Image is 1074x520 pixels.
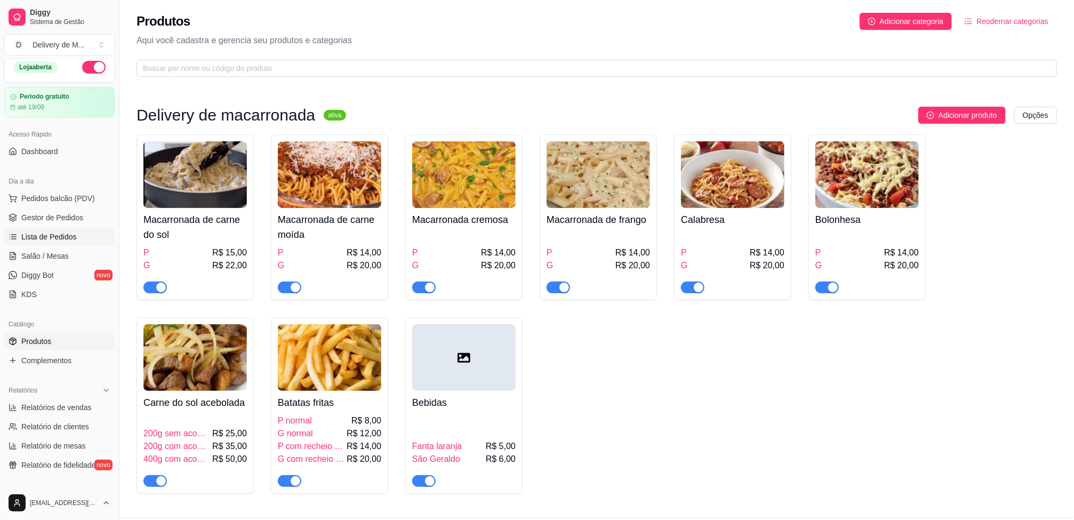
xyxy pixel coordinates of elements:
[815,259,822,272] span: G
[278,324,381,391] img: product-image
[884,246,919,259] span: R$ 14,00
[21,441,86,451] span: Relatório de mesas
[82,61,106,74] button: Alterar Status
[481,246,516,259] span: R$ 14,00
[4,286,115,303] a: KDS
[347,453,381,466] span: R$ 20,00
[4,190,115,207] button: Pedidos balcão (PDV)
[681,246,687,259] span: P
[547,246,552,259] span: P
[21,460,95,470] span: Relatório de fidelidade
[143,212,247,242] h4: Macarronada de carne do sol
[4,418,115,435] a: Relatório de clientes
[681,141,784,208] img: product-image
[412,212,516,227] h4: Macarronada cremosa
[143,62,1042,74] input: Buscar por nome ou código do produto
[815,212,919,227] h4: Bolonhesa
[4,399,115,416] a: Relatórios de vendas
[30,18,110,26] span: Sistema de Gestão
[1014,107,1057,124] button: Opções
[4,4,115,30] a: DiggySistema de Gestão
[681,259,687,272] span: G
[278,246,284,259] span: P
[880,15,944,27] span: Adicionar categoria
[143,246,149,259] span: P
[4,87,115,117] a: Período gratuitoaté 19/09
[481,259,516,272] span: R$ 20,00
[21,146,58,157] span: Dashboard
[212,427,247,440] span: R$ 25,00
[324,110,346,121] sup: ativa
[143,324,247,391] img: product-image
[4,333,115,350] a: Produtos
[212,259,247,272] span: R$ 22,00
[143,440,210,453] span: 200g com acompanhamento
[278,453,344,466] span: G com recheio de calabresa ou carne do sol
[547,259,553,272] span: G
[4,126,115,143] div: Acesso Rápido
[860,13,952,30] button: Adicionar categoria
[884,259,919,272] span: R$ 20,00
[30,8,110,18] span: Diggy
[143,395,247,410] h4: Carne do sol acebolada
[1023,109,1048,121] span: Opções
[9,386,37,395] span: Relatórios
[347,440,381,453] span: R$ 14,00
[412,395,516,410] h4: Bebidas
[547,141,650,208] img: product-image
[212,453,247,466] span: R$ 50,00
[347,259,381,272] span: R$ 20,00
[137,34,1057,47] p: Aqui você cadastra e gerencia seu produtos e categorias
[918,107,1006,124] button: Adicionar produto
[956,13,1057,30] button: Reodernar categorias
[18,103,44,111] article: até 19/09
[815,246,821,259] span: P
[13,39,24,50] span: D
[143,427,210,440] span: 200g sem acompanhamento
[278,440,344,453] span: P com recheio de calabresa ou carne do sol
[21,251,69,261] span: Salão / Mesas
[347,246,381,259] span: R$ 14,00
[412,259,419,272] span: G
[4,34,115,55] button: Select a team
[351,414,381,427] span: R$ 8,00
[278,212,381,242] h4: Macarronada de carne moída
[927,111,934,119] span: plus-circle
[4,247,115,265] a: Salão / Mesas
[21,193,95,204] span: Pedidos balcão (PDV)
[615,259,650,272] span: R$ 20,00
[868,18,876,25] span: plus-circle
[21,289,37,300] span: KDS
[4,267,115,284] a: Diggy Botnovo
[143,453,210,466] span: 400g com acompanhamento
[143,259,150,272] span: G
[212,246,247,259] span: R$ 15,00
[412,246,418,259] span: P
[278,414,312,427] span: P normal
[4,173,115,190] div: Dia a dia
[21,402,92,413] span: Relatórios de vendas
[212,440,247,453] span: R$ 35,00
[278,141,381,208] img: product-image
[137,109,315,122] h3: Delivery de macarronada
[681,212,784,227] h4: Calabresa
[30,499,98,507] span: [EMAIL_ADDRESS][DOMAIN_NAME]
[486,440,516,453] span: R$ 5,00
[21,212,83,223] span: Gestor de Pedidos
[278,427,313,440] span: G normal
[21,231,77,242] span: Lista de Pedidos
[4,143,115,160] a: Dashboard
[547,212,650,227] h4: Macarronada de frango
[412,453,460,466] span: São Geraldo
[21,355,71,366] span: Complementos
[278,395,381,410] h4: Batatas fritas
[347,427,381,440] span: R$ 12,00
[20,93,69,101] article: Período gratuito
[21,421,89,432] span: Relatório de clientes
[278,259,284,272] span: G
[4,316,115,333] div: Catálogo
[21,270,54,281] span: Diggy Bot
[33,39,84,50] div: Delivery de M ...
[939,109,997,121] span: Adicionar produto
[143,141,247,208] img: product-image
